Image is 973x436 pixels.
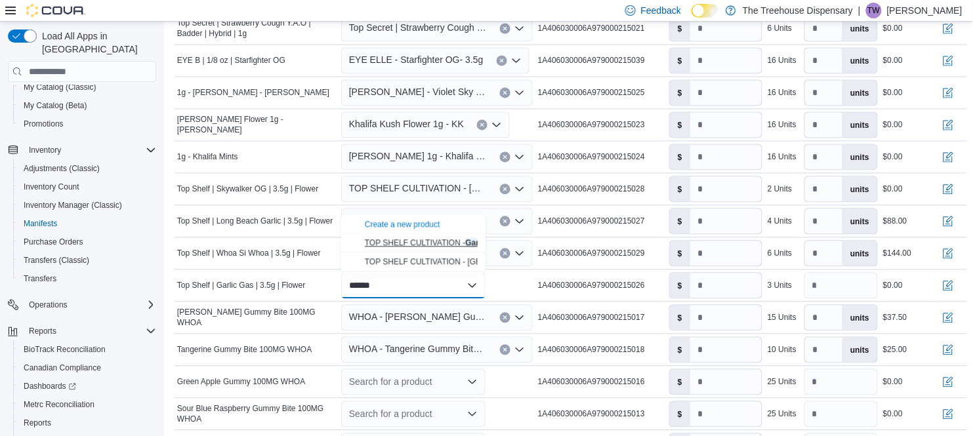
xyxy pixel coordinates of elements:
[768,248,792,259] div: 6 Units
[349,181,487,197] span: TOP SHELF CULTIVATION - [PERSON_NAME] OG (3.5g)
[18,397,156,412] span: Metrc Reconciliation
[177,115,336,136] span: [PERSON_NAME] Flower 1g - [PERSON_NAME]
[13,251,161,269] button: Transfers (Classic)
[24,418,51,428] span: Reports
[13,377,161,395] a: Dashboards
[538,120,645,130] span: 1A406030006A979000215023
[18,197,156,213] span: Inventory Manager (Classic)
[177,345,312,355] span: Tangerine Gummy Bite 100MG WHOA
[349,52,484,68] span: EYE ELLE - Starfighter OG- 3.5g
[18,252,94,268] a: Transfers (Classic)
[670,402,690,427] label: $
[177,152,238,163] span: 1g - Khalifa Mints
[842,177,877,202] label: units
[883,345,907,355] div: $25.00
[18,161,156,176] span: Adjustments (Classic)
[18,271,156,287] span: Transfers
[24,82,96,92] span: My Catalog (Classic)
[24,363,101,373] span: Canadian Compliance
[13,269,161,288] button: Transfers
[177,307,336,328] span: [PERSON_NAME] Gummy Bite 100MG WHOA
[743,3,853,18] p: The Treehouse Dispensary
[514,313,525,323] button: Open list of options
[858,3,861,18] p: |
[24,182,79,192] span: Inventory Count
[18,161,105,176] a: Adjustments (Classic)
[883,313,907,323] div: $37.50
[883,120,903,130] div: $0.00
[842,81,877,106] label: units
[177,56,285,66] span: EYE B | 1/8 oz | Starfighter OG
[24,297,73,313] button: Operations
[29,326,56,336] span: Reports
[24,200,122,210] span: Inventory Manager (Classic)
[768,152,797,163] div: 16 Units
[514,248,525,259] button: Open list of options
[670,370,690,395] label: $
[341,234,486,253] button: TOP SHELF CULTIVATION - Garlic Gas (3.5g)
[465,239,487,248] mark: Garlic
[18,179,85,195] a: Inventory Count
[3,296,161,314] button: Operations
[842,209,877,234] label: units
[349,309,487,325] span: WHOA - [PERSON_NAME] Gummy Bite 100MG
[538,152,645,163] span: 1A406030006A979000215024
[13,414,161,432] button: Reports
[883,216,907,227] div: $88.00
[18,234,89,250] a: Purchase Orders
[670,241,690,266] label: $
[341,215,486,272] div: Choose from the following options
[13,214,161,233] button: Manifests
[670,306,690,330] label: $
[18,415,156,431] span: Reports
[467,377,478,387] button: Open list of options
[500,313,510,323] button: Clear input
[768,216,792,227] div: 4 Units
[768,313,797,323] div: 15 Units
[883,409,903,420] div: $0.00
[341,215,486,234] button: Create a new product
[514,216,525,227] button: Open list of options
[842,241,877,266] label: units
[514,184,525,195] button: Open list of options
[26,4,85,17] img: Cova
[24,142,66,158] button: Inventory
[670,177,690,202] label: $
[365,220,440,230] button: Create a new product
[177,377,305,387] span: Green Apple Gummy 100MG WHOA
[514,24,525,34] button: Open list of options
[641,4,681,17] span: Feedback
[24,297,156,313] span: Operations
[538,56,645,66] span: 1A406030006A979000215039
[768,409,797,420] div: 25 Units
[24,399,94,410] span: Metrc Reconciliation
[18,342,111,357] a: BioTrack Reconciliation
[18,98,156,113] span: My Catalog (Beta)
[497,56,507,66] button: Clear input
[13,178,161,196] button: Inventory Count
[24,119,64,129] span: Promotions
[18,79,156,95] span: My Catalog (Classic)
[18,234,156,250] span: Purchase Orders
[24,142,156,158] span: Inventory
[842,49,877,73] label: units
[349,117,464,132] span: Khalifa Kush Flower 1g - KK
[3,322,161,340] button: Reports
[13,159,161,178] button: Adjustments (Classic)
[24,381,76,391] span: Dashboards
[538,88,645,98] span: 1A406030006A979000215025
[18,216,62,231] a: Manifests
[349,149,487,165] span: [PERSON_NAME] 1g - Khalifa Mints
[538,377,645,387] span: 1A406030006A979000215016
[538,345,645,355] span: 1A406030006A979000215018
[670,113,690,138] label: $
[768,24,792,34] div: 6 Units
[349,342,487,357] span: WHOA - Tangerine Gummy Bite 100MG
[500,184,510,195] button: Clear input
[670,16,690,41] label: $
[18,116,156,132] span: Promotions
[177,184,318,195] span: Top Shelf | Skywalker OG | 3.5g | Flower
[768,56,797,66] div: 16 Units
[365,258,594,267] span: TOP SHELF CULTIVATION - [GEOGRAPHIC_DATA] (3.5G)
